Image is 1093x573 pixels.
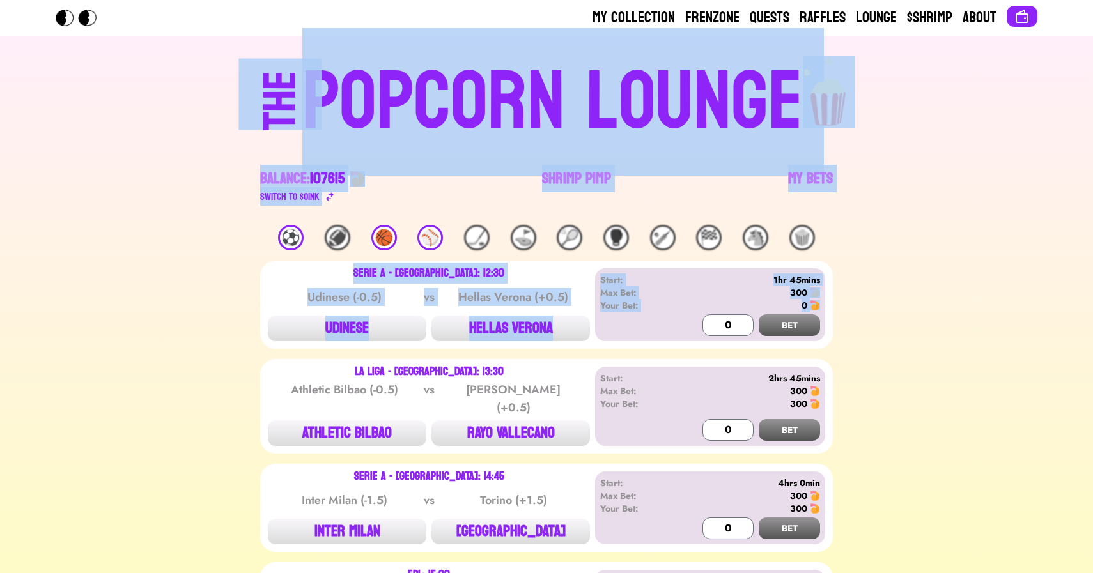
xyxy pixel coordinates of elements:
img: 🍤 [810,386,820,396]
div: vs [421,491,437,509]
div: Your Bet: [600,397,674,410]
div: 🐴 [743,225,768,250]
img: 🍤 [810,503,820,514]
a: Frenzone [685,8,740,28]
button: HELLAS VERONA [431,316,590,341]
button: BET [759,517,820,539]
button: RAYO VALLECANO [431,420,590,446]
div: La Liga - [GEOGRAPHIC_DATA]: 13:30 [355,367,504,377]
img: 🍤 [350,171,365,187]
div: 1hr 45mins [674,273,820,286]
div: 🍿 [789,225,815,250]
div: Max Bet: [600,385,674,397]
div: Start: [600,477,674,489]
a: THEPOPCORN LOUNGEpopcorn [153,56,940,143]
div: 300 [790,502,807,515]
div: 300 [790,385,807,397]
img: Connect wallet [1014,9,1030,24]
div: ⚽️ [278,225,304,250]
a: Shrimp Pimp [542,169,611,204]
div: 🏈 [325,225,350,250]
div: ⛳️ [511,225,536,250]
div: [PERSON_NAME] (+0.5) [449,381,578,416]
div: THE [258,71,304,156]
div: Inter Milan (-1.5) [280,491,409,509]
div: Torino (+1.5) [449,491,578,509]
img: 🍤 [810,287,820,298]
a: My Bets [788,169,833,204]
img: Popcorn [56,10,107,26]
div: Your Bet: [600,502,674,515]
div: 🎾 [557,225,582,250]
a: About [963,8,996,28]
div: Serie A - [GEOGRAPHIC_DATA]: 12:30 [353,268,504,279]
div: 300 [790,286,807,299]
button: ATHLETIC BILBAO [268,420,426,446]
a: $Shrimp [907,8,952,28]
button: INTER MILAN [268,519,426,544]
div: 🏏 [650,225,676,250]
div: 🥊 [603,225,629,250]
div: Your Bet: [600,299,674,312]
div: 4hrs 0min [674,477,820,489]
div: vs [421,288,437,306]
button: BET [759,419,820,441]
div: 2hrs 45mins [674,372,820,385]
button: BET [759,314,820,336]
div: Balance: [260,169,345,189]
a: Lounge [856,8,897,28]
span: 107615 [310,165,345,192]
img: 🍤 [810,399,820,409]
div: Udinese (-0.5) [280,288,409,306]
div: Serie A - [GEOGRAPHIC_DATA]: 14:45 [354,471,504,482]
div: Hellas Verona (+0.5) [449,288,578,306]
div: Start: [600,372,674,385]
img: 🍤 [810,491,820,501]
div: Athletic Bilbao (-0.5) [280,381,409,416]
div: Start: [600,273,674,286]
div: Switch to $ OINK [260,189,320,204]
div: POPCORN LOUNGE [302,61,803,143]
div: Max Bet: [600,489,674,502]
a: My Collection [593,8,675,28]
div: 🏀 [371,225,397,250]
button: UDINESE [268,316,426,341]
div: ⚾️ [417,225,443,250]
div: vs [421,381,437,416]
button: [GEOGRAPHIC_DATA] [431,519,590,544]
div: 🏁 [696,225,722,250]
div: 300 [790,397,807,410]
div: 300 [790,489,807,502]
img: popcorn [803,56,855,128]
a: Quests [750,8,789,28]
div: 0 [802,299,807,312]
img: 🍤 [810,300,820,310]
a: Raffles [800,8,846,28]
div: Max Bet: [600,286,674,299]
div: 🏒 [464,225,490,250]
